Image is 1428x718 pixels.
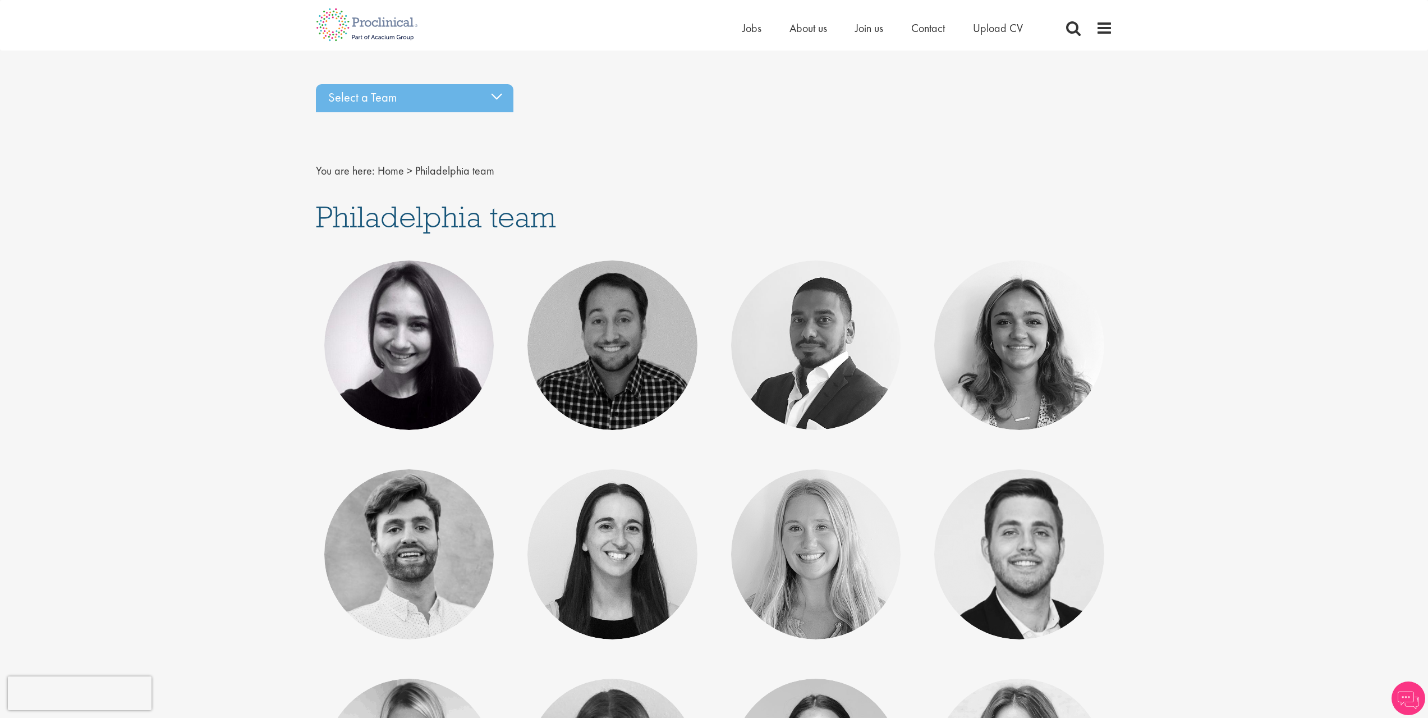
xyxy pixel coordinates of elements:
[1392,682,1425,715] img: Chatbot
[316,84,513,112] div: Select a Team
[316,198,556,236] span: Philadelphia team
[789,21,827,35] a: About us
[855,21,883,35] a: Join us
[415,163,494,178] span: Philadelphia team
[407,163,412,178] span: >
[8,676,151,710] iframe: reCAPTCHA
[316,163,375,178] span: You are here:
[378,163,404,178] a: breadcrumb link
[742,21,761,35] a: Jobs
[911,21,945,35] a: Contact
[973,21,1023,35] a: Upload CV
